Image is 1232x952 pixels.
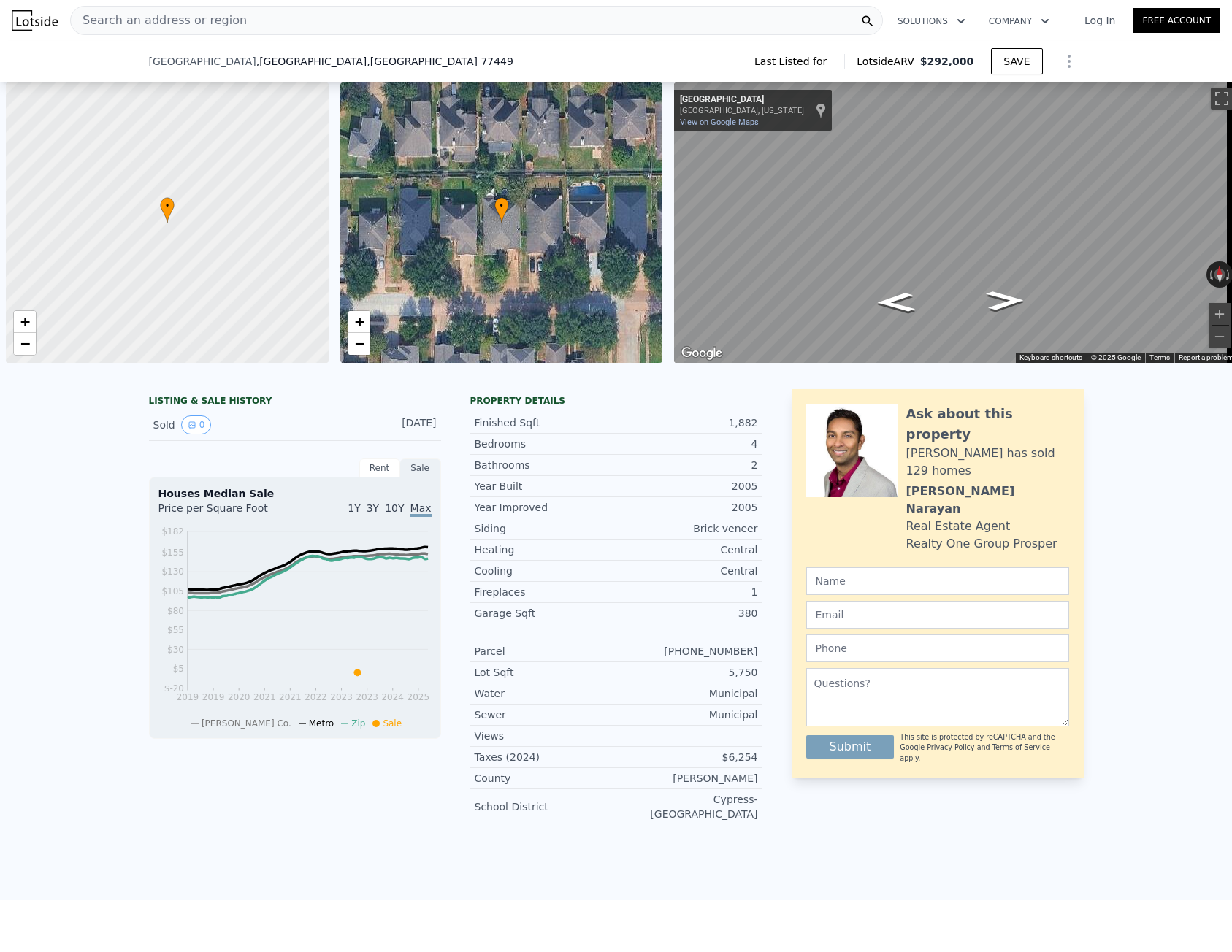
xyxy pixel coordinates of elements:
[475,799,616,814] div: School District
[475,415,616,430] div: Finished Sqft
[475,644,616,659] div: Parcel
[348,333,370,355] a: Zoom out
[167,645,184,655] tspan: $30
[806,567,1069,595] input: Name
[616,458,758,472] div: 2
[906,535,1057,553] div: Realty One Group Prosper
[176,692,199,702] tspan: 2019
[356,692,378,702] tspan: 2023
[991,48,1042,74] button: SAVE
[20,312,30,331] span: +
[616,585,758,599] div: 1
[354,334,364,353] span: −
[383,718,402,729] span: Sale
[12,10,58,31] img: Lotside
[181,415,212,434] button: View historical data
[1206,261,1214,288] button: Rotate counterclockwise
[616,437,758,451] div: 4
[1091,353,1141,361] span: © 2025 Google
[861,288,931,316] path: Go West, Arbor Creek Dr
[616,707,758,722] div: Municipal
[475,521,616,536] div: Siding
[906,445,1069,480] div: [PERSON_NAME] has sold 129 homes
[616,771,758,786] div: [PERSON_NAME]
[330,692,353,702] tspan: 2023
[475,564,616,578] div: Cooling
[920,55,974,67] span: $292,000
[475,458,616,472] div: Bathrooms
[475,437,616,451] div: Bedrooms
[279,692,302,702] tspan: 2021
[754,54,833,69] span: Last Listed for
[167,606,184,616] tspan: $80
[900,732,1068,764] div: This site is protected by reCAPTCHA and the Google and apply.
[20,334,30,353] span: −
[354,312,364,331] span: +
[1019,353,1082,363] button: Keyboard shortcuts
[470,395,762,407] div: Property details
[977,8,1061,34] button: Company
[475,585,616,599] div: Fireplaces
[1209,303,1231,325] button: Zoom in
[475,750,616,764] div: Taxes (2024)
[400,458,441,477] div: Sale
[616,542,758,557] div: Central
[971,286,1041,315] path: Go East, Arbor Creek Dr
[1067,13,1133,28] a: Log In
[381,692,404,702] tspan: 2024
[410,502,432,517] span: Max
[616,792,758,821] div: Cypress-[GEOGRAPHIC_DATA]
[164,683,183,694] tspan: $-20
[475,771,616,786] div: County
[227,692,250,702] tspan: 2020
[616,415,758,430] div: 1,882
[161,526,184,537] tspan: $182
[806,735,895,759] button: Submit
[678,344,726,363] a: Open this area in Google Maps (opens a new window)
[348,502,360,514] span: 1Y
[202,692,224,702] tspan: 2019
[153,415,283,434] div: Sold
[680,106,804,115] div: [GEOGRAPHIC_DATA], [US_STATE]
[149,54,256,69] span: [GEOGRAPHIC_DATA]
[161,548,184,558] tspan: $155
[616,644,758,659] div: [PHONE_NUMBER]
[1209,326,1231,348] button: Zoom out
[475,479,616,494] div: Year Built
[616,665,758,680] div: 5,750
[616,686,758,701] div: Municipal
[367,502,379,514] span: 3Y
[172,664,183,674] tspan: $5
[14,333,36,355] a: Zoom out
[71,12,247,29] span: Search an address or region
[680,94,804,106] div: [GEOGRAPHIC_DATA]
[149,395,441,410] div: LISTING & SALE HISTORY
[616,564,758,578] div: Central
[886,8,977,34] button: Solutions
[475,729,616,743] div: Views
[992,743,1050,751] a: Terms of Service
[14,311,36,333] a: Zoom in
[494,197,509,223] div: •
[616,500,758,515] div: 2005
[158,501,295,524] div: Price per Square Foot
[407,692,429,702] tspan: 2025
[816,102,826,118] a: Show location on map
[806,634,1069,662] input: Phone
[678,344,726,363] img: Google
[906,518,1011,535] div: Real Estate Agent
[927,743,974,751] a: Privacy Policy
[616,521,758,536] div: Brick veneer
[202,718,291,729] span: [PERSON_NAME] Co.
[1214,261,1226,288] button: Reset the view
[906,404,1069,445] div: Ask about this property
[475,500,616,515] div: Year Improved
[167,625,184,635] tspan: $55
[806,601,1069,629] input: Email
[1149,353,1170,361] a: Terms (opens in new tab)
[475,686,616,701] div: Water
[1055,47,1084,76] button: Show Options
[253,692,276,702] tspan: 2021
[305,692,327,702] tspan: 2022
[160,197,175,223] div: •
